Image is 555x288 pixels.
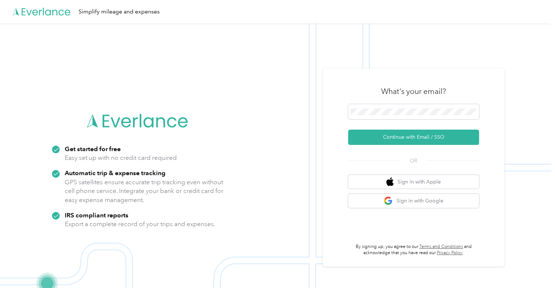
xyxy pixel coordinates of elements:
[348,175,479,189] button: apple logoSign in with Apple
[386,177,394,186] img: apple logo
[381,86,446,96] h3: What's your email?
[437,250,463,256] a: Privacy Policy
[348,130,479,145] button: Continue with Email / SSO
[348,194,479,208] button: google logoSign in with Google
[419,244,463,249] a: Terms and Conditions
[65,153,177,162] p: Easy set up with no credit card required
[348,244,479,256] p: By signing up, you agree to our and acknowledge that you have read our .
[65,169,165,177] strong: Automatic trip & expense tracking
[65,145,121,153] strong: Get started for free
[65,211,128,219] strong: IRS compliant reports
[65,220,215,229] p: Export a complete record of your trips and expenses.
[65,178,224,205] p: GPS satellites ensure accurate trip tracking even without cell phone service. Integrate your bank...
[401,157,426,165] span: OR
[384,196,393,205] img: google logo
[79,7,160,16] div: Simplify mileage and expenses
